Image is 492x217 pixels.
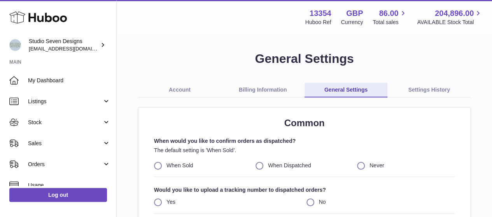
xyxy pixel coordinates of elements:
a: Log out [9,188,107,202]
h2: Common [154,117,455,129]
label: When Sold [154,162,252,169]
strong: Would you like to upload a tracking number to dispatched orders? [154,186,455,194]
a: 86.00 Total sales [373,8,407,26]
img: internalAdmin-13354@internal.huboo.com [9,39,21,51]
span: Orders [28,161,102,168]
span: 204,896.00 [435,8,474,19]
label: No [306,198,455,206]
h1: General Settings [129,50,480,67]
span: My Dashboard [28,77,110,84]
span: [EMAIL_ADDRESS][DOMAIN_NAME] [29,45,114,52]
span: Stock [28,119,102,126]
a: Settings History [387,83,471,97]
span: 86.00 [379,8,398,19]
div: Currency [341,19,363,26]
span: Listings [28,98,102,105]
label: When Dispatched [256,162,353,169]
span: Sales [28,140,102,147]
strong: 13354 [310,8,331,19]
label: Yes [154,198,303,206]
a: 204,896.00 AVAILABLE Stock Total [417,8,483,26]
a: Account [138,83,221,97]
p: The default setting is 'When Sold’. [154,147,455,154]
label: Never [357,162,455,169]
div: Huboo Ref [305,19,331,26]
a: Billing Information [221,83,305,97]
div: Studio Seven Designs [29,38,99,52]
strong: GBP [346,8,363,19]
span: Usage [28,182,110,189]
strong: When would you like to confirm orders as dispatched? [154,137,455,145]
span: AVAILABLE Stock Total [417,19,483,26]
a: General Settings [305,83,388,97]
span: Total sales [373,19,407,26]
